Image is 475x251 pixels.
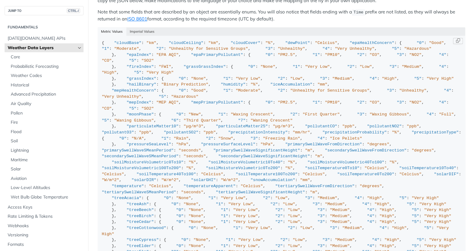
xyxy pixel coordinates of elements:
[310,190,317,195] span: "m"
[132,136,144,141] span: "N/A"
[161,82,208,87] span: "Binary Prediction"
[149,184,171,188] span: "Celcius"
[114,118,154,123] span: "Waning Gibbous"
[159,94,166,99] span: "5"
[439,112,454,117] span: "Full"
[102,94,142,99] span: "Very Unhealthy"
[278,46,305,51] span: "Unhealthy"
[330,136,362,141] span: "Ice Pellets"
[141,106,154,111] span: "SO2"
[127,112,154,117] span: "moonPhase"
[375,202,390,206] span: "High"
[159,64,171,69] span: "FWI"
[5,43,84,53] a: Weather Data LayersHide subpages for Weather Data Layers
[218,154,310,158] span: "secondarySwellWaveSignificantHeight"
[399,88,427,93] span: "Unhealthy"
[119,136,126,141] span: "0"
[221,178,238,182] span: "W/m^2"
[114,46,139,51] span: "Moderate"
[8,183,84,192] a: Low-Level Altitudes
[11,110,82,116] span: Pollen
[221,82,245,87] span: "humidity"
[417,41,424,45] span: "0"
[11,64,82,70] span: Probabilistic Forecasting
[412,196,439,200] span: "Very High"
[290,76,303,81] span: "Low"
[127,214,154,218] span: "treeBirch"
[8,99,84,108] a: Air Quality
[156,100,179,105] span: "MEP AQI"
[317,214,325,218] span: "3"
[191,53,243,57] span: "epaPrimaryPollutant"
[174,136,189,141] span: "Rain"
[161,136,169,141] span: "1"
[357,53,365,57] span: "2"
[325,100,340,105] span: "PM10"
[127,100,151,105] span: "mepIndex"
[370,53,380,57] span: "O3"
[434,172,459,176] span: "solarDIF"
[181,190,204,195] span: "seconds"
[8,118,84,127] a: Fire
[127,82,156,87] span: "hailBinary"
[238,118,245,123] span: "7"
[263,196,270,200] span: "2"
[5,212,84,221] a: Rate Limiting & Tokens
[365,166,387,170] span: "Celcius"
[201,142,256,147] span: "pressureSurfaceLevel"
[112,184,144,188] span: "temperature"
[179,88,186,93] span: "0"
[11,176,82,182] span: Aviation
[179,148,201,153] span: "seconds"
[389,160,397,165] span: "%"
[8,223,82,229] span: Webhooks
[164,130,198,135] span: "pollutantSO2"
[278,88,285,93] span: "2"
[102,172,124,176] span: "Celcius"
[251,136,258,141] span: "3"
[141,58,154,63] span: "SO2"
[189,112,201,117] span: "New"
[112,88,156,93] span: "mepHealthConcern"
[251,178,295,182] span: "snowAccumulation"
[236,88,260,93] span: "Moderate"
[11,119,82,125] span: Fire
[206,136,213,141] span: "2"
[397,100,404,105] span: "3"
[184,64,226,69] span: "grassGrassIndex"
[127,202,149,206] span: "treeAsh"
[191,76,206,81] span: "None"
[216,202,223,206] span: "1"
[208,160,283,165] span: "soilMoistureVolumetric10To40"
[102,130,134,135] span: "pollutantO3"
[404,46,432,51] span: "Hazardous"
[342,124,355,129] span: "ppb"
[11,101,82,107] span: Air Quality
[260,142,273,147] span: "hPa"
[8,146,84,155] a: Lightning
[265,100,273,105] span: "0"
[392,130,399,135] span: "%"
[8,193,84,202] a: Wet Bulb Globe Temperature
[265,41,273,45] span: "%"
[11,82,82,88] span: Historical
[300,178,310,182] span: "mm"
[102,148,174,153] span: "primarySwellWaveSMeanPeriod"
[278,53,295,57] span: "PM2.5"
[285,41,310,45] span: "dewPoint"
[189,160,196,165] span: "%"
[350,41,395,45] span: "epaHealthConcern"
[323,46,330,51] span: "4"
[278,76,285,81] span: "2"
[102,178,119,182] span: "W/m^2"
[312,53,320,57] span: "1"
[8,127,84,136] a: Flood
[360,184,382,188] span: "degrees"
[216,124,268,129] span: "particulateMatter25"
[360,64,372,69] span: "Low"
[453,38,463,44] button: Copy Code
[357,100,365,105] span: "2"
[8,242,82,248] span: Formats
[216,190,305,195] span: "tertiarySwellWaveSignificantHeight"
[228,130,288,135] span: "precipitationIntensity"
